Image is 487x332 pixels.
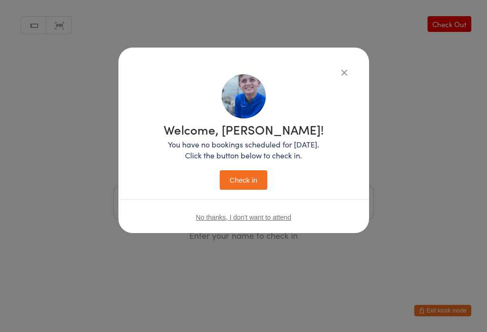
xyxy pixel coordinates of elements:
img: image1757055937.png [222,74,266,118]
h1: Welcome, [PERSON_NAME]! [164,123,324,136]
p: You have no bookings scheduled for [DATE]. Click the button below to check in. [164,139,324,161]
button: Check in [220,170,267,190]
button: No thanks, I don't want to attend [196,214,291,221]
